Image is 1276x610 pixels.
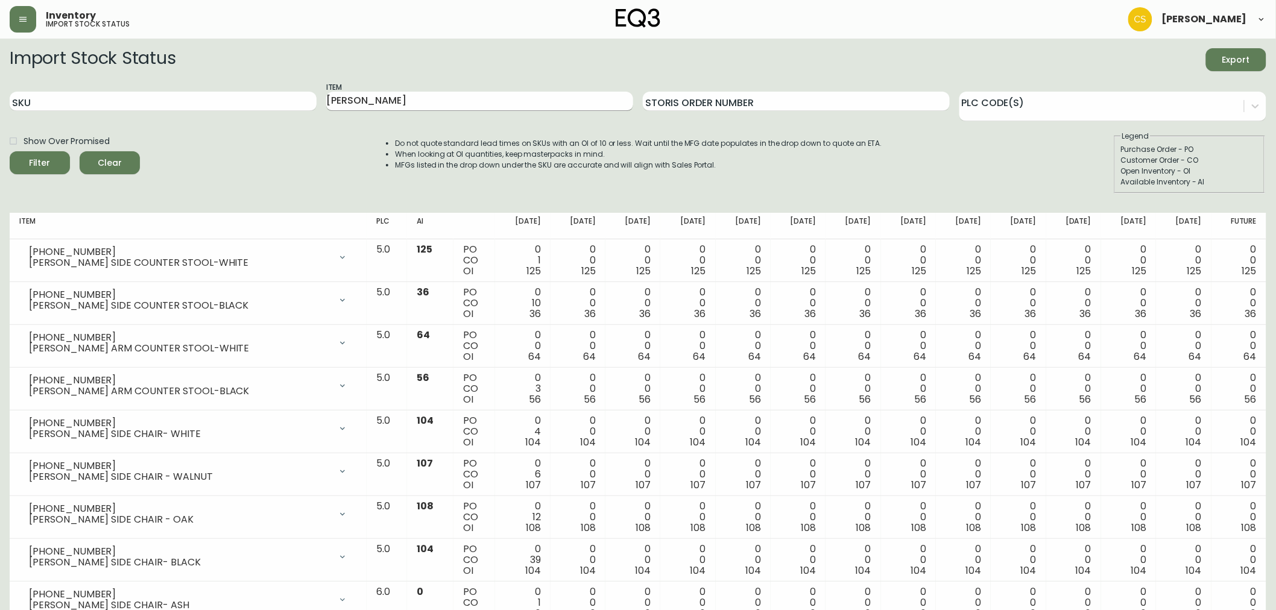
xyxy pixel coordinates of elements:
th: Item [10,213,367,239]
div: [PHONE_NUMBER] [29,375,330,386]
div: 0 0 [1000,501,1036,533]
span: 108 [1242,521,1257,535]
div: 0 0 [670,501,706,533]
div: 0 1 [505,244,540,277]
div: 0 0 [725,373,761,405]
div: 0 0 [780,330,816,362]
div: 0 0 [505,330,540,362]
div: 0 0 [670,544,706,576]
div: 0 6 [505,458,540,491]
span: OI [463,350,473,363]
span: 56 [859,392,871,406]
span: 104 [911,435,926,449]
span: 64 [638,350,651,363]
th: Future [1211,213,1266,239]
div: 0 0 [725,501,761,533]
div: 0 0 [891,544,926,576]
div: 0 0 [1000,415,1036,448]
span: 108 [911,521,926,535]
div: 0 0 [1221,244,1257,277]
span: 107 [856,478,871,492]
span: 107 [1022,478,1037,492]
div: 0 0 [1111,330,1146,362]
span: 108 [801,521,816,535]
span: 125 [857,264,871,278]
div: [PHONE_NUMBER][PERSON_NAME] ARM COUNTER STOOL-BLACK [19,373,357,399]
th: [DATE] [495,213,550,239]
div: Filter [30,156,51,171]
span: 125 [801,264,816,278]
div: 0 3 [505,373,540,405]
td: 5.0 [367,496,407,539]
div: [PHONE_NUMBER][PERSON_NAME] SIDE CHAIR - OAK [19,501,357,527]
span: 108 [581,521,596,535]
span: 104 [1021,435,1037,449]
div: PO CO [463,330,486,362]
div: 0 0 [670,373,706,405]
div: 0 0 [780,415,816,448]
div: 0 0 [615,415,651,448]
div: [PHONE_NUMBER] [29,461,330,471]
th: [DATE] [1046,213,1101,239]
div: 0 0 [1166,415,1201,448]
div: [PHONE_NUMBER] [29,332,330,343]
span: 36 [804,307,816,321]
span: 104 [856,435,871,449]
span: 104 [417,542,434,556]
div: 0 39 [505,544,540,576]
div: 0 12 [505,501,540,533]
div: 0 0 [1166,244,1201,277]
span: 108 [526,521,541,535]
span: 36 [970,307,981,321]
div: [PERSON_NAME] SIDE COUNTER STOOL-WHITE [29,257,330,268]
div: [PHONE_NUMBER][PERSON_NAME] SIDE CHAIR - WALNUT [19,458,357,485]
th: [DATE] [826,213,880,239]
span: 104 [745,435,761,449]
div: PO CO [463,287,486,319]
div: 0 0 [1221,373,1257,405]
span: 36 [915,307,926,321]
span: 125 [1077,264,1091,278]
span: 104 [1241,435,1257,449]
div: 0 0 [1000,287,1036,319]
div: 0 0 [1056,373,1091,405]
span: 125 [1187,264,1202,278]
span: 125 [747,264,761,278]
span: 36 [1135,307,1146,321]
div: Open Inventory - OI [1121,166,1259,177]
div: Customer Order - CO [1121,155,1259,166]
span: 56 [804,392,816,406]
div: 0 0 [891,330,926,362]
span: Show Over Promised [24,135,110,148]
div: [PHONE_NUMBER] [29,546,330,557]
div: 0 0 [725,415,761,448]
span: [PERSON_NAME] [1162,14,1247,24]
div: 0 0 [1111,244,1146,277]
th: AI [407,213,453,239]
th: [DATE] [936,213,991,239]
span: Clear [89,156,130,171]
div: 0 0 [1111,501,1146,533]
span: 64 [583,350,596,363]
div: 0 0 [835,373,871,405]
div: 0 0 [615,287,651,319]
div: PO CO [463,458,486,491]
span: 36 [750,307,761,321]
div: 0 0 [946,415,981,448]
li: MFGs listed in the drop down under the SKU are accurate and will align with Sales Portal. [395,160,882,171]
span: 56 [529,392,541,406]
div: 0 10 [505,287,540,319]
span: 107 [581,478,596,492]
div: 0 0 [1166,373,1201,405]
div: 0 0 [725,287,761,319]
span: 107 [1076,478,1091,492]
span: 56 [584,392,596,406]
div: 0 0 [1221,458,1257,491]
span: 108 [966,521,981,535]
div: 0 0 [615,458,651,491]
span: 125 [692,264,706,278]
span: 64 [693,350,706,363]
span: 64 [1244,350,1257,363]
div: 0 0 [1056,501,1091,533]
td: 5.0 [367,539,407,582]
